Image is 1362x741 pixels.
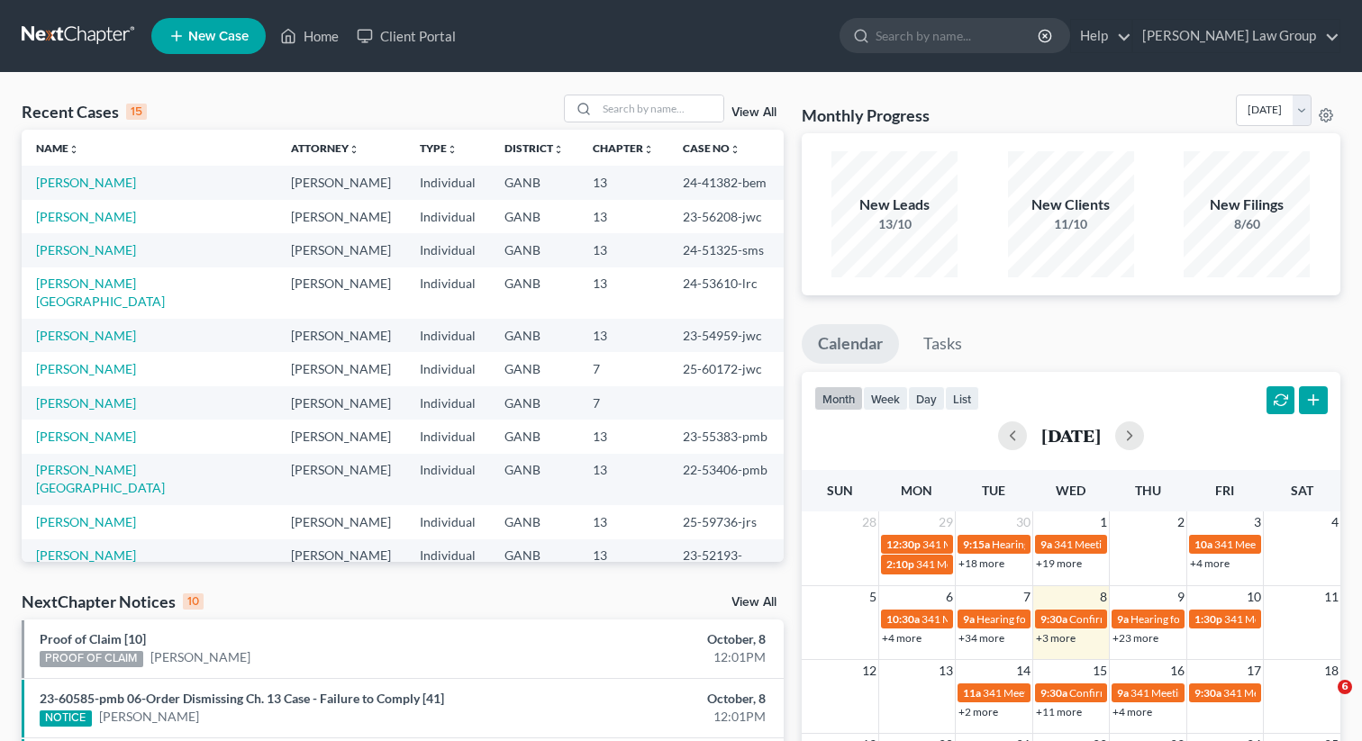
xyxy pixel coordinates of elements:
a: Tasks [907,324,978,364]
a: Case Nounfold_more [683,141,740,155]
div: 12:01PM [535,708,765,726]
td: Individual [405,505,490,538]
div: 11/10 [1008,215,1134,233]
span: Sat [1291,483,1313,498]
h2: [DATE] [1041,426,1101,445]
a: [PERSON_NAME] [36,429,136,444]
td: 25-60172-jwc [668,352,783,385]
span: Sun [827,483,853,498]
span: 9 [1176,586,1186,608]
i: unfold_more [447,144,458,155]
td: GANB [490,386,578,420]
td: 13 [578,267,668,319]
td: 25-59736-jrs [668,505,783,538]
a: +23 more [1112,631,1158,645]
td: [PERSON_NAME] [277,166,405,199]
td: 23-52193-JWC [668,539,783,591]
span: 341 Meeting for [PERSON_NAME] [922,612,1084,626]
td: Individual [405,319,490,352]
span: 1:30p [1194,612,1222,626]
span: New Case [188,30,249,43]
td: Individual [405,352,490,385]
span: 10:30a [886,612,920,626]
td: 24-51325-sms [668,233,783,267]
a: [PERSON_NAME] [36,395,136,411]
span: Hearing for [PERSON_NAME] [976,612,1117,626]
span: 11 [1322,586,1340,608]
td: 13 [578,539,668,591]
td: [PERSON_NAME] [277,200,405,233]
td: GANB [490,319,578,352]
a: 23-60585-pmb 06-Order Dismissing Ch. 13 Case - Failure to Comply [41] [40,691,444,706]
td: GANB [490,505,578,538]
div: 12:01PM [535,648,765,666]
td: 24-53610-lrc [668,267,783,319]
span: Wed [1056,483,1085,498]
i: unfold_more [643,144,654,155]
button: month [814,386,863,411]
span: 17 [1245,660,1263,682]
span: 341 Meeting for [PERSON_NAME] [1130,686,1293,700]
td: [PERSON_NAME] [277,267,405,319]
td: 13 [578,200,668,233]
span: 5 [867,586,878,608]
button: list [945,386,979,411]
td: Individual [405,386,490,420]
input: Search by name... [597,95,723,122]
span: 8 [1098,586,1109,608]
span: 9a [1117,686,1129,700]
td: GANB [490,539,578,591]
i: unfold_more [730,144,740,155]
span: 10a [1194,538,1212,551]
a: [PERSON_NAME] [150,648,250,666]
div: 13/10 [831,215,958,233]
td: Individual [405,267,490,319]
h3: Monthly Progress [802,104,930,126]
span: 9a [963,612,975,626]
div: New Leads [831,194,958,215]
td: 23-55383-pmb [668,420,783,453]
a: Help [1071,20,1131,52]
span: 16 [1168,660,1186,682]
a: [PERSON_NAME][GEOGRAPHIC_DATA] [36,276,165,309]
td: GANB [490,420,578,453]
button: day [908,386,945,411]
td: GANB [490,267,578,319]
input: Search by name... [876,19,1040,52]
span: 9:15a [963,538,990,551]
a: Nameunfold_more [36,141,79,155]
span: 9:30a [1194,686,1221,700]
span: 341 Meeting for [PERSON_NAME][US_STATE] [922,538,1140,551]
a: +3 more [1036,631,1076,645]
div: October, 8 [535,630,765,648]
td: GANB [490,352,578,385]
a: View All [731,596,776,609]
span: 18 [1322,660,1340,682]
a: +4 more [1190,556,1230,570]
td: 22-53406-pmb [668,454,783,505]
td: Individual [405,420,490,453]
td: Individual [405,539,490,591]
td: 23-56208-jwc [668,200,783,233]
td: 23-54959-jwc [668,319,783,352]
td: 13 [578,420,668,453]
a: [PERSON_NAME] [36,361,136,376]
div: 10 [183,593,204,610]
td: [PERSON_NAME] [277,505,405,538]
td: 13 [578,505,668,538]
span: 10 [1245,586,1263,608]
span: 30 [1014,511,1032,533]
a: Districtunfold_more [504,141,564,155]
a: [PERSON_NAME][GEOGRAPHIC_DATA] [36,462,165,495]
a: +34 more [958,631,1004,645]
div: 8/60 [1184,215,1310,233]
div: New Clients [1008,194,1134,215]
a: [PERSON_NAME] [36,242,136,258]
a: +2 more [958,705,998,718]
a: [PERSON_NAME] [36,514,136,529]
span: 341 Meeting for [PERSON_NAME] [1054,538,1216,551]
span: 6 [1338,680,1352,694]
td: 13 [578,166,668,199]
a: +11 more [1036,705,1082,718]
div: NextChapter Notices [22,591,204,612]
